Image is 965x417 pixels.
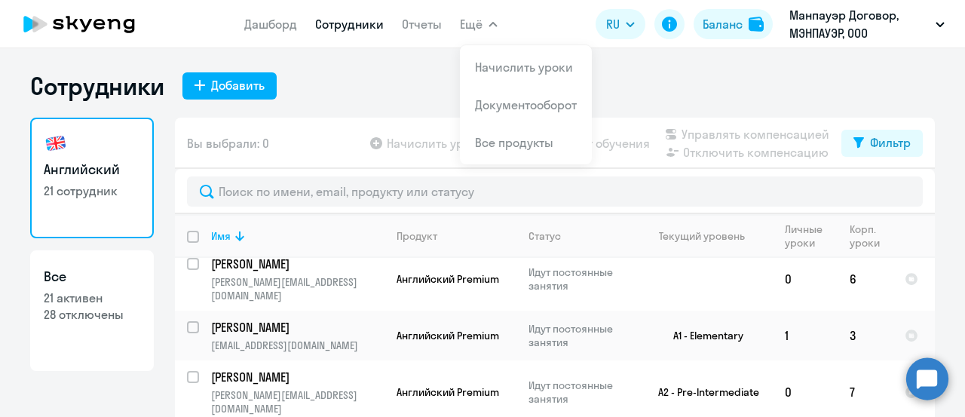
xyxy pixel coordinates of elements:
[789,6,930,42] p: Манпауэр Договор, МЭНПАУЭР, ООО
[841,130,923,157] button: Фильтр
[838,311,893,360] td: 3
[659,229,745,243] div: Текущий уровень
[838,247,893,311] td: 6
[870,133,911,152] div: Фильтр
[773,311,838,360] td: 1
[44,267,140,287] h3: Все
[528,229,632,243] div: Статус
[44,182,140,199] p: 21 сотрудник
[44,290,140,306] p: 21 активен
[244,17,297,32] a: Дашборд
[645,229,772,243] div: Текущий уровень
[785,222,837,250] div: Личные уроки
[475,97,577,112] a: Документооборот
[694,9,773,39] button: Балансbalance
[187,134,269,152] span: Вы выбрали: 0
[596,9,645,39] button: RU
[703,15,743,33] div: Баланс
[773,247,838,311] td: 0
[211,339,384,352] p: [EMAIL_ADDRESS][DOMAIN_NAME]
[749,17,764,32] img: balance
[528,379,632,406] p: Идут постоянные занятия
[211,369,381,385] p: [PERSON_NAME]
[850,222,882,250] div: Корп. уроки
[211,256,384,272] a: [PERSON_NAME]
[44,131,68,155] img: english
[475,60,573,75] a: Начислить уроки
[782,6,952,42] button: Манпауэр Договор, МЭНПАУЭР, ООО
[211,388,384,415] p: [PERSON_NAME][EMAIL_ADDRESS][DOMAIN_NAME]
[397,329,499,342] span: Английский Premium
[460,15,482,33] span: Ещё
[44,306,140,323] p: 28 отключены
[211,275,384,302] p: [PERSON_NAME][EMAIL_ADDRESS][DOMAIN_NAME]
[397,229,437,243] div: Продукт
[30,250,154,371] a: Все21 активен28 отключены
[211,369,384,385] a: [PERSON_NAME]
[785,222,827,250] div: Личные уроки
[606,15,620,33] span: RU
[211,229,231,243] div: Имя
[30,118,154,238] a: Английский21 сотрудник
[528,322,632,349] p: Идут постоянные занятия
[850,222,892,250] div: Корп. уроки
[475,135,553,150] a: Все продукты
[402,17,442,32] a: Отчеты
[397,229,516,243] div: Продукт
[397,272,499,286] span: Английский Premium
[187,176,923,207] input: Поиск по имени, email, продукту или статусу
[211,319,381,336] p: [PERSON_NAME]
[397,385,499,399] span: Английский Premium
[211,76,265,94] div: Добавить
[44,160,140,179] h3: Английский
[211,229,384,243] div: Имя
[211,256,381,272] p: [PERSON_NAME]
[460,9,498,39] button: Ещё
[528,229,561,243] div: Статус
[211,319,384,336] a: [PERSON_NAME]
[633,311,773,360] td: A1 - Elementary
[182,72,277,100] button: Добавить
[315,17,384,32] a: Сотрудники
[30,71,164,101] h1: Сотрудники
[528,265,632,293] p: Идут постоянные занятия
